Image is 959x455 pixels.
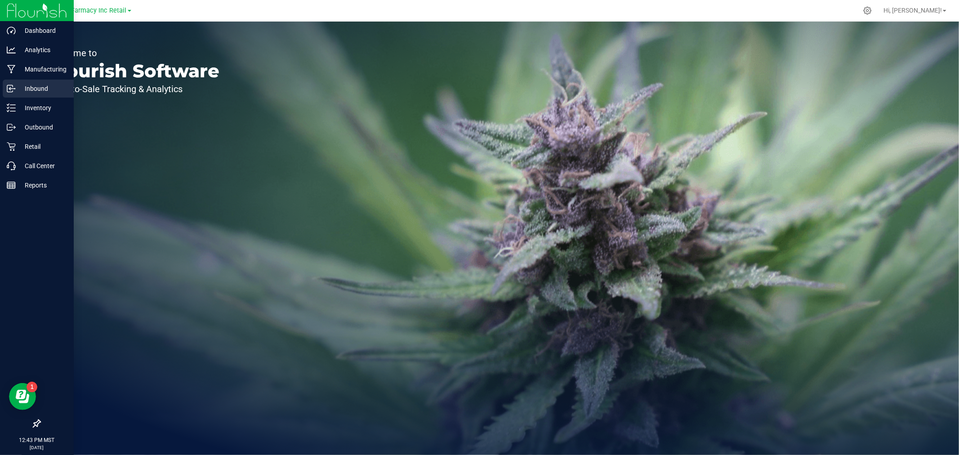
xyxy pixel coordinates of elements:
[4,444,70,451] p: [DATE]
[7,84,16,93] inline-svg: Inbound
[27,382,37,393] iframe: Resource center unread badge
[16,141,70,152] p: Retail
[7,123,16,132] inline-svg: Outbound
[16,103,70,113] p: Inventory
[16,83,70,94] p: Inbound
[883,7,942,14] span: Hi, [PERSON_NAME]!
[16,25,70,36] p: Dashboard
[16,180,70,191] p: Reports
[49,85,219,94] p: Seed-to-Sale Tracking & Analytics
[53,7,127,14] span: Globe Farmacy Inc Retail
[16,64,70,75] p: Manufacturing
[49,49,219,58] p: Welcome to
[7,181,16,190] inline-svg: Reports
[7,45,16,54] inline-svg: Analytics
[16,122,70,133] p: Outbound
[862,6,873,15] div: Manage settings
[9,383,36,410] iframe: Resource center
[7,65,16,74] inline-svg: Manufacturing
[7,142,16,151] inline-svg: Retail
[4,436,70,444] p: 12:43 PM MST
[7,103,16,112] inline-svg: Inventory
[16,45,70,55] p: Analytics
[7,161,16,170] inline-svg: Call Center
[7,26,16,35] inline-svg: Dashboard
[16,161,70,171] p: Call Center
[49,62,219,80] p: Flourish Software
